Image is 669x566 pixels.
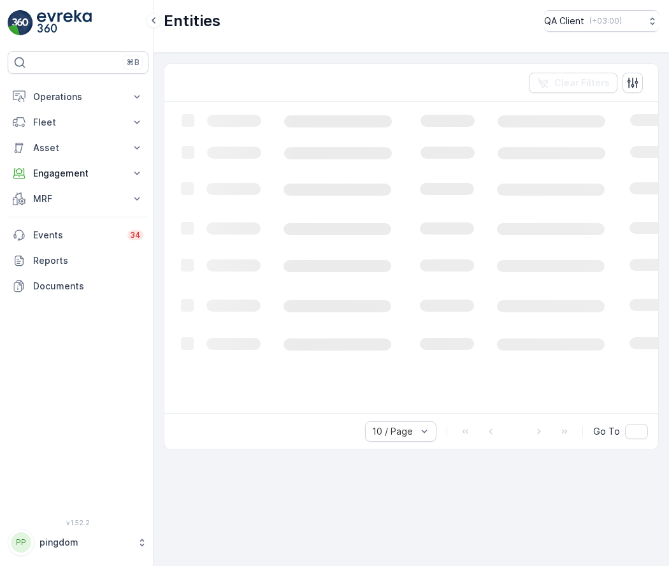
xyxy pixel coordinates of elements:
p: ⌘B [127,57,140,68]
p: QA Client [544,15,584,27]
p: Operations [33,91,123,103]
a: Documents [8,273,148,299]
img: logo [8,10,33,36]
a: Reports [8,248,148,273]
span: v 1.52.2 [8,519,148,526]
p: 34 [130,230,141,240]
p: Events [33,229,120,242]
button: QA Client(+03:00) [544,10,659,32]
a: Events34 [8,222,148,248]
button: Operations [8,84,148,110]
div: PP [11,532,31,553]
button: Fleet [8,110,148,135]
button: MRF [8,186,148,212]
button: Asset [8,135,148,161]
p: pingdom [40,536,131,549]
p: Reports [33,254,143,267]
p: Engagement [33,167,123,180]
button: PPpingdom [8,529,148,556]
p: Fleet [33,116,123,129]
p: MRF [33,192,123,205]
button: Clear Filters [529,73,617,93]
p: ( +03:00 ) [589,16,622,26]
p: Entities [164,11,220,31]
p: Asset [33,141,123,154]
p: Clear Filters [554,76,610,89]
img: logo_light-DOdMpM7g.png [37,10,92,36]
button: Engagement [8,161,148,186]
p: Documents [33,280,143,293]
span: Go To [593,425,620,438]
